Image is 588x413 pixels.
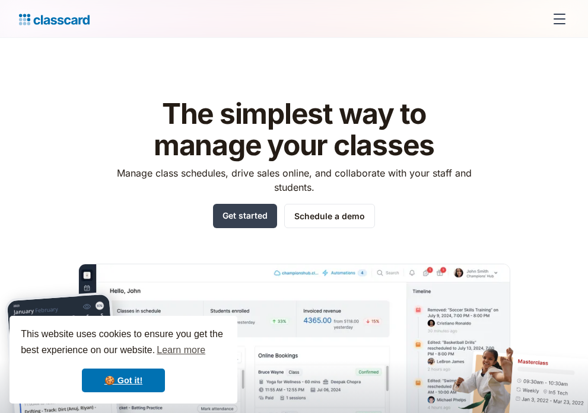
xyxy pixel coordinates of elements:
[19,11,90,27] a: Logo
[106,98,482,161] h1: The simplest way to manage your classes
[545,5,569,33] div: menu
[9,316,237,404] div: cookieconsent
[82,369,165,392] a: dismiss cookie message
[106,166,482,194] p: Manage class schedules, drive sales online, and collaborate with your staff and students.
[213,204,277,228] a: Get started
[155,341,207,359] a: learn more about cookies
[21,327,226,359] span: This website uses cookies to ensure you get the best experience on our website.
[284,204,375,228] a: Schedule a demo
